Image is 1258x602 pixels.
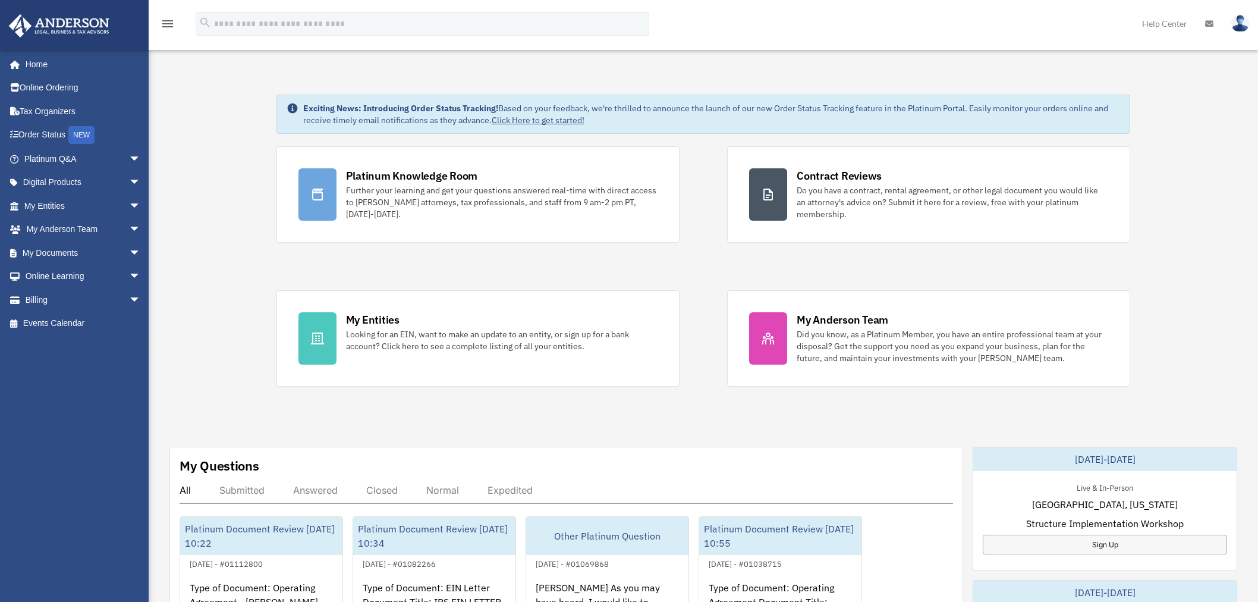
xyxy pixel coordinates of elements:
i: search [199,16,212,29]
a: My Entitiesarrow_drop_down [8,194,159,218]
span: Structure Implementation Workshop [1026,516,1184,531]
span: arrow_drop_down [129,218,153,242]
div: [DATE] - #01082266 [353,557,445,569]
div: Submitted [219,484,265,496]
div: My Questions [180,457,259,475]
img: User Pic [1231,15,1249,32]
span: arrow_drop_down [129,265,153,289]
div: [DATE] - #01038715 [699,557,791,569]
a: Platinum Q&Aarrow_drop_down [8,147,159,171]
div: Platinum Knowledge Room [346,168,478,183]
div: Platinum Document Review [DATE] 10:55 [699,517,861,555]
span: arrow_drop_down [129,288,153,312]
a: My Anderson Teamarrow_drop_down [8,218,159,242]
span: [GEOGRAPHIC_DATA], [US_STATE] [1032,497,1178,512]
div: [DATE]-[DATE] [973,447,1237,471]
div: Other Platinum Question [526,517,688,555]
strong: Exciting News: Introducing Order Status Tracking! [303,103,498,114]
div: Expedited [488,484,533,496]
a: My Entities Looking for an EIN, want to make an update to an entity, or sign up for a bank accoun... [276,290,680,387]
a: Online Learningarrow_drop_down [8,265,159,289]
div: My Entities [346,312,400,327]
div: [DATE] - #01112800 [180,557,272,569]
a: Contract Reviews Do you have a contract, rental agreement, or other legal document you would like... [727,146,1130,243]
div: Normal [426,484,459,496]
a: Digital Productsarrow_drop_down [8,171,159,195]
span: arrow_drop_down [129,171,153,195]
a: Home [8,52,153,76]
a: Tax Organizers [8,99,159,123]
a: Order StatusNEW [8,123,159,148]
span: arrow_drop_down [129,241,153,265]
span: arrow_drop_down [129,194,153,218]
div: Further your learning and get your questions answered real-time with direct access to [PERSON_NAM... [346,184,658,220]
div: Answered [293,484,338,496]
a: menu [161,21,175,31]
img: Anderson Advisors Platinum Portal [5,14,113,37]
div: NEW [68,126,95,144]
div: Looking for an EIN, want to make an update to an entity, or sign up for a bank account? Click her... [346,328,658,352]
div: Platinum Document Review [DATE] 10:22 [180,517,342,555]
a: My Anderson Team Did you know, as a Platinum Member, you have an entire professional team at your... [727,290,1130,387]
a: Click Here to get started! [492,115,584,126]
a: Billingarrow_drop_down [8,288,159,312]
div: Live & In-Person [1067,481,1143,493]
a: My Documentsarrow_drop_down [8,241,159,265]
div: Do you have a contract, rental agreement, or other legal document you would like an attorney's ad... [797,184,1108,220]
div: All [180,484,191,496]
span: arrow_drop_down [129,147,153,171]
a: Platinum Knowledge Room Further your learning and get your questions answered real-time with dire... [276,146,680,243]
div: Closed [366,484,398,496]
div: [DATE] - #01069868 [526,557,618,569]
div: Platinum Document Review [DATE] 10:34 [353,517,515,555]
i: menu [161,17,175,31]
a: Events Calendar [8,312,159,336]
a: Sign Up [983,535,1227,554]
div: Did you know, as a Platinum Member, you have an entire professional team at your disposal? Get th... [797,328,1108,364]
div: Contract Reviews [797,168,882,183]
div: My Anderson Team [797,312,888,327]
a: Online Ordering [8,76,159,100]
div: Based on your feedback, we're thrilled to announce the launch of our new Order Status Tracking fe... [303,102,1121,126]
